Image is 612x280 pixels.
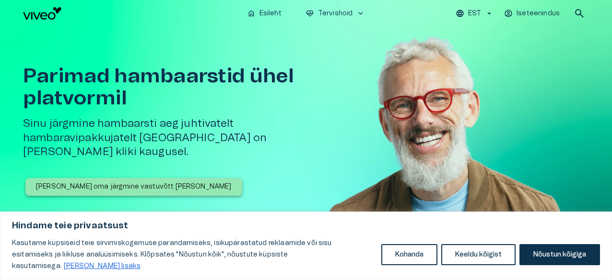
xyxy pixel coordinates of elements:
[247,9,256,18] span: home
[570,4,589,23] button: open search modal
[306,9,314,18] span: ecg_heart
[12,237,374,272] p: Kasutame küpsiseid teie sirvimiskogemuse parandamiseks, isikupärastatud reklaamide või sisu esita...
[23,117,334,159] h5: Sinu järgmine hambaarsti aeg juhtivatelt hambaravipakkujatelt [GEOGRAPHIC_DATA] on [PERSON_NAME] ...
[23,7,239,20] a: Navigate to homepage
[63,262,141,270] a: Loe lisaks
[318,9,353,19] p: Tervishoid
[519,244,600,265] button: Nõustun kõigiga
[12,220,600,232] p: Hindame teie privaatsust
[381,244,437,265] button: Kohanda
[23,65,334,109] h1: Parimad hambaarstid ühel platvormil
[574,8,585,19] span: search
[356,9,365,18] span: keyboard_arrow_down
[468,9,481,19] p: EST
[259,9,282,19] p: Esileht
[302,7,369,21] button: ecg_heartTervishoidkeyboard_arrow_down
[517,9,560,19] p: Iseteenindus
[36,182,232,192] p: [PERSON_NAME] oma järgmine vastuvõtt [PERSON_NAME]
[23,7,61,20] img: Viveo logo
[441,244,516,265] button: Keeldu kõigist
[454,7,495,21] button: EST
[503,7,562,21] button: Iseteenindus
[25,178,242,196] button: [PERSON_NAME] oma järgmine vastuvõtt [PERSON_NAME]
[243,7,286,21] button: homeEsileht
